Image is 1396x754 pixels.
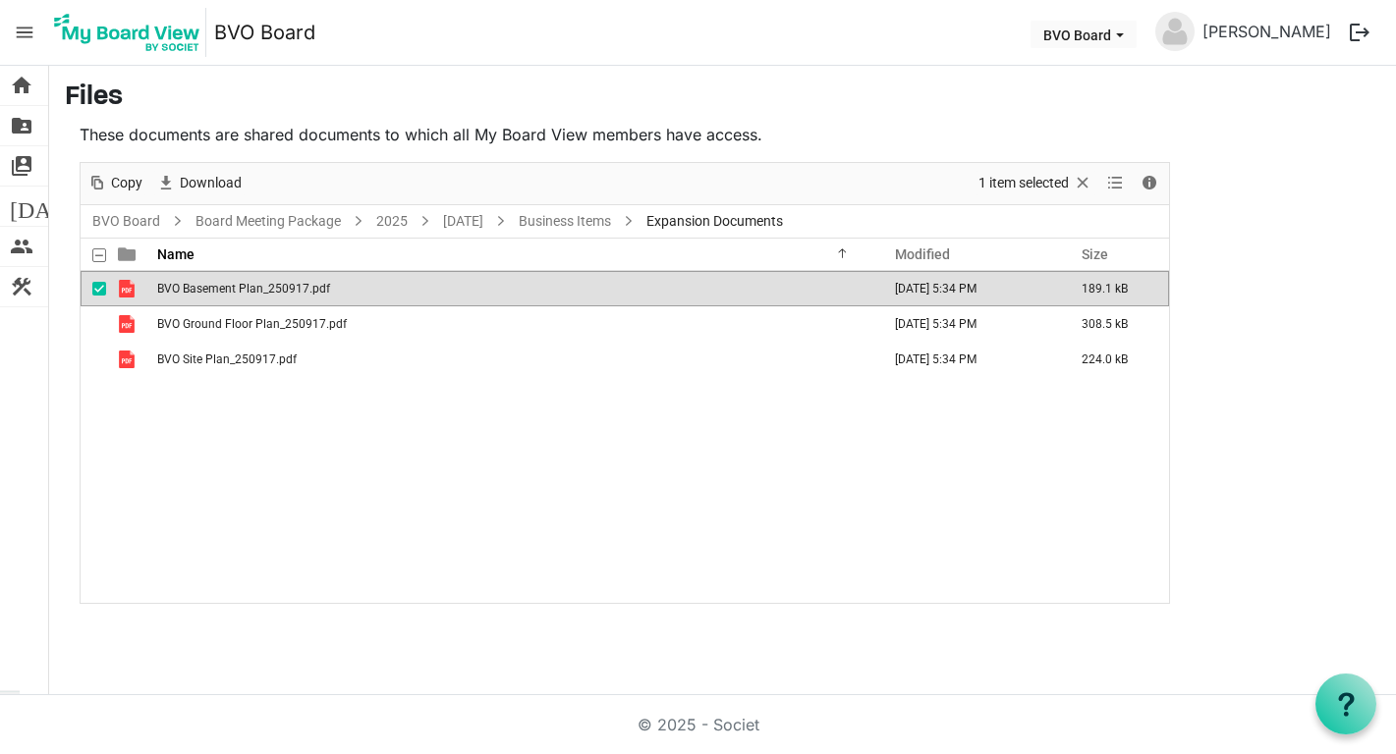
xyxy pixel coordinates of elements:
[515,209,615,234] a: Business Items
[1099,163,1133,204] div: View
[10,267,33,306] span: construction
[106,342,151,377] td: is template cell column header type
[1031,21,1137,48] button: BVO Board dropdownbutton
[642,209,787,234] span: Expansion Documents
[10,146,33,186] span: switch_account
[10,187,85,226] span: [DATE]
[1061,342,1169,377] td: 224.0 kB is template cell column header Size
[88,209,164,234] a: BVO Board
[157,246,195,262] span: Name
[1195,12,1339,51] a: [PERSON_NAME]
[81,342,106,377] td: checkbox
[1137,171,1163,195] button: Details
[1082,246,1108,262] span: Size
[10,66,33,105] span: home
[6,14,43,51] span: menu
[153,171,246,195] button: Download
[109,171,144,195] span: Copy
[895,246,950,262] span: Modified
[84,171,146,195] button: Copy
[178,171,244,195] span: Download
[10,106,33,145] span: folder_shared
[106,271,151,306] td: is template cell column header type
[157,352,297,366] span: BVO Site Plan_250917.pdf
[1133,163,1166,204] div: Details
[81,306,106,342] td: checkbox
[81,163,149,204] div: Copy
[151,271,874,306] td: BVO Basement Plan_250917.pdf is template cell column header Name
[151,306,874,342] td: BVO Ground Floor Plan_250917.pdf is template cell column header Name
[1103,171,1127,195] button: View dropdownbutton
[157,282,330,296] span: BVO Basement Plan_250917.pdf
[81,271,106,306] td: checkbox
[214,13,315,52] a: BVO Board
[10,227,33,266] span: people
[372,209,412,234] a: 2025
[976,171,1096,195] button: Selection
[1155,12,1195,51] img: no-profile-picture.svg
[65,81,1380,115] h3: Files
[439,209,487,234] a: [DATE]
[149,163,249,204] div: Download
[874,306,1061,342] td: September 24, 2025 5:34 PM column header Modified
[106,306,151,342] td: is template cell column header type
[48,8,206,57] img: My Board View Logo
[192,209,345,234] a: Board Meeting Package
[1061,271,1169,306] td: 189.1 kB is template cell column header Size
[874,271,1061,306] td: September 24, 2025 5:34 PM column header Modified
[1339,12,1380,53] button: logout
[874,342,1061,377] td: September 24, 2025 5:34 PM column header Modified
[977,171,1071,195] span: 1 item selected
[151,342,874,377] td: BVO Site Plan_250917.pdf is template cell column header Name
[80,123,1170,146] p: These documents are shared documents to which all My Board View members have access.
[638,715,759,734] a: © 2025 - Societ
[157,317,347,331] span: BVO Ground Floor Plan_250917.pdf
[1061,306,1169,342] td: 308.5 kB is template cell column header Size
[972,163,1099,204] div: Clear selection
[48,8,214,57] a: My Board View Logo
